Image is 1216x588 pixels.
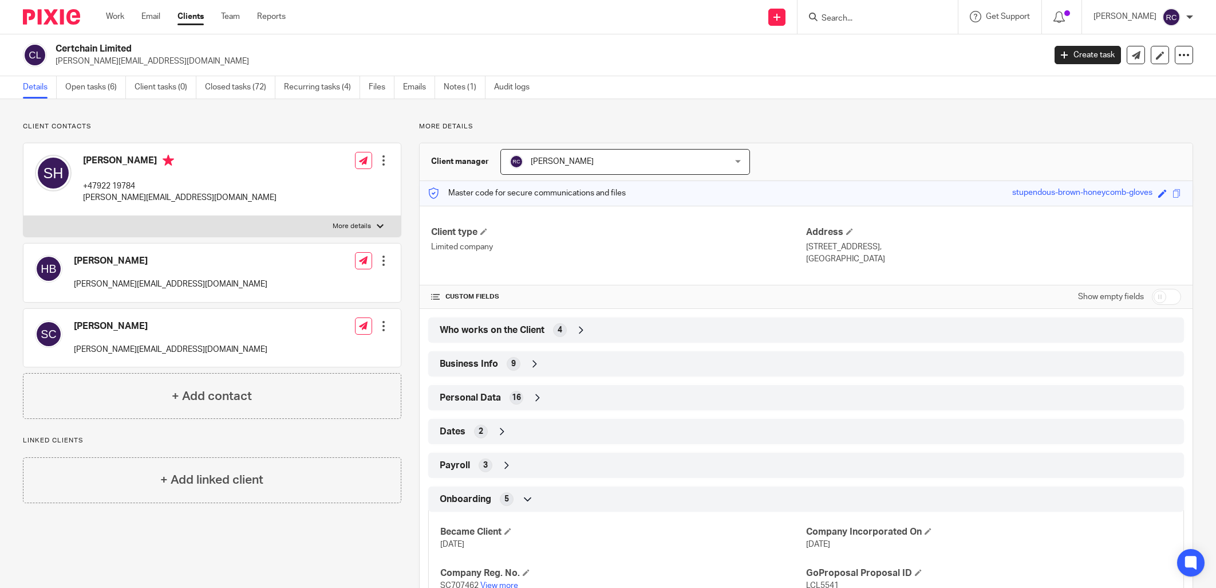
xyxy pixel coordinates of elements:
a: Closed tasks (72) [205,76,275,99]
label: Show empty fields [1078,291,1144,303]
a: Reports [257,11,286,22]
h4: + Add contact [172,387,252,405]
p: [PERSON_NAME][EMAIL_ADDRESS][DOMAIN_NAME] [83,192,277,203]
p: Linked clients [23,436,401,445]
p: More details [419,122,1193,131]
p: [PERSON_NAME][EMAIL_ADDRESS][DOMAIN_NAME] [56,56,1037,67]
a: Emails [403,76,435,99]
a: Team [221,11,240,22]
span: Personal Data [440,392,501,404]
h4: [PERSON_NAME] [74,320,267,332]
span: 16 [512,392,521,403]
span: [DATE] [440,540,464,548]
span: 5 [504,493,509,505]
p: Limited company [431,241,806,253]
span: 9 [511,358,516,370]
span: 3 [483,460,488,471]
a: Audit logs [494,76,538,99]
img: svg%3E [23,43,47,67]
h4: Company Incorporated On [806,526,1172,538]
h4: [PERSON_NAME] [83,155,277,169]
a: Create task [1055,46,1121,64]
h4: [PERSON_NAME] [74,255,267,267]
a: Open tasks (6) [65,76,126,99]
img: svg%3E [1162,8,1181,26]
div: stupendous-brown-honeycomb-gloves [1012,187,1152,200]
span: Get Support [986,13,1030,21]
a: Recurring tasks (4) [284,76,360,99]
p: [PERSON_NAME] [1093,11,1156,22]
p: [PERSON_NAME][EMAIL_ADDRESS][DOMAIN_NAME] [74,344,267,355]
h4: + Add linked client [160,471,263,489]
span: Who works on the Client [440,324,544,336]
a: Email [141,11,160,22]
span: 2 [479,426,483,437]
h4: CUSTOM FIELDS [431,292,806,301]
img: Pixie [23,9,80,25]
p: +47922 19784 [83,181,277,192]
h3: Client manager [431,156,489,167]
img: svg%3E [35,155,72,191]
h4: Became Client [440,526,806,538]
a: Client tasks (0) [135,76,196,99]
p: More details [333,222,371,231]
p: [GEOGRAPHIC_DATA] [806,253,1181,265]
a: Notes (1) [444,76,485,99]
span: 4 [558,324,562,336]
img: svg%3E [35,255,62,283]
h4: Address [806,226,1181,238]
a: Files [369,76,394,99]
a: Work [106,11,124,22]
h4: Company Reg. No. [440,567,806,579]
span: Onboarding [440,493,491,505]
p: Client contacts [23,122,401,131]
span: [PERSON_NAME] [531,158,594,166]
span: Dates [440,426,465,438]
span: [DATE] [806,540,830,548]
h2: Certchain Limited [56,43,841,55]
img: svg%3E [510,155,523,168]
h4: Client type [431,226,806,238]
p: [PERSON_NAME][EMAIL_ADDRESS][DOMAIN_NAME] [74,279,267,290]
span: Business Info [440,358,498,370]
h4: GoProposal Proposal ID [806,567,1172,579]
img: svg%3E [35,320,62,348]
p: Master code for secure communications and files [428,187,626,199]
a: Clients [177,11,204,22]
span: Payroll [440,460,470,472]
a: Details [23,76,57,99]
i: Primary [163,155,174,166]
input: Search [820,14,923,24]
p: [STREET_ADDRESS], [806,241,1181,253]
